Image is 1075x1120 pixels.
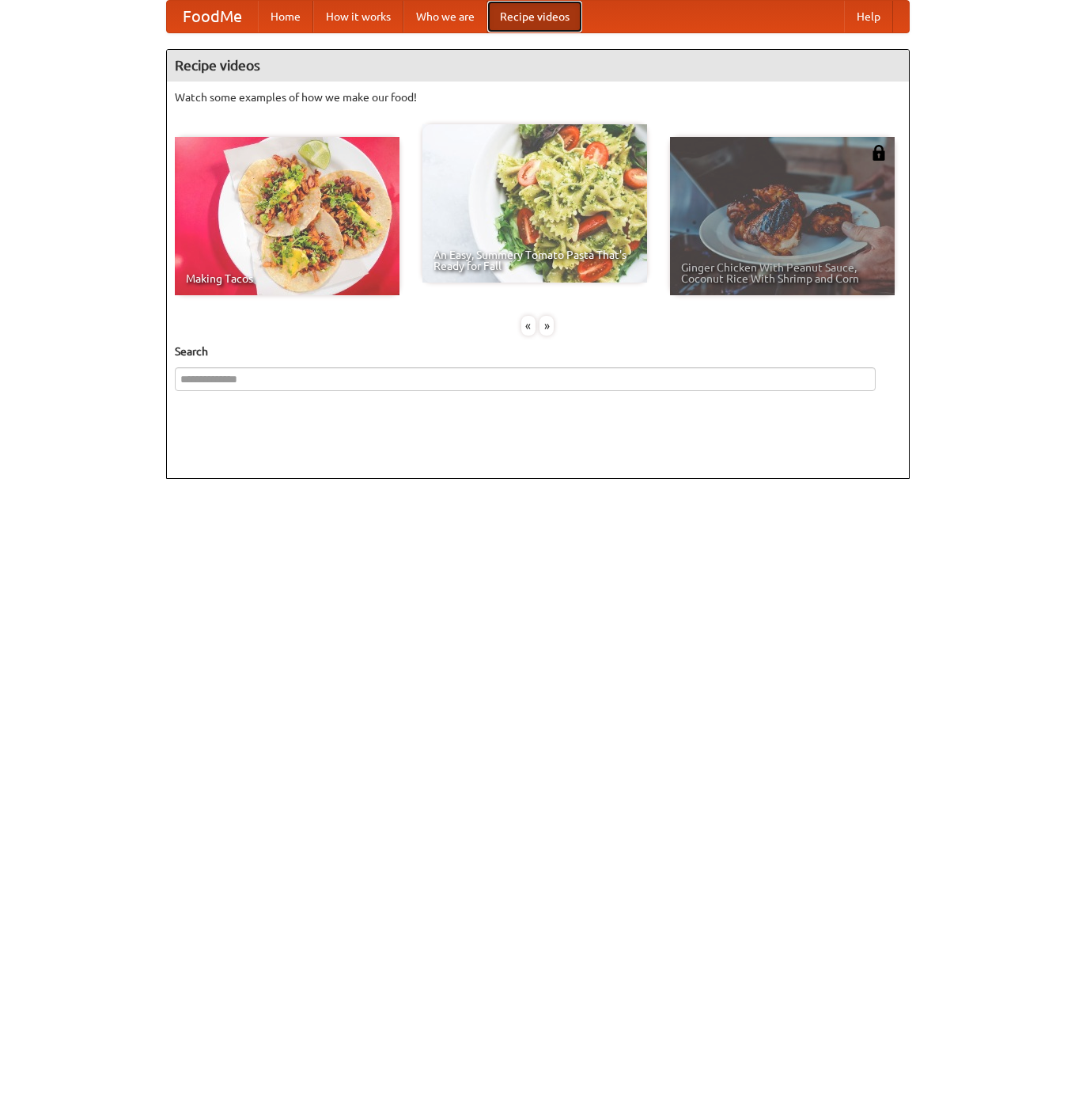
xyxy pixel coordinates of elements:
a: How it works [313,1,403,32]
a: FoodMe [167,1,258,32]
img: 483408.png [871,145,887,161]
a: Who we are [403,1,487,32]
a: An Easy, Summery Tomato Pasta That's Ready for Fall [422,124,647,283]
div: « [521,316,536,336]
div: » [539,316,554,336]
a: Home [258,1,313,32]
a: Recipe videos [487,1,582,32]
span: Making Tacos [186,273,388,284]
a: Making Tacos [175,137,399,295]
span: An Easy, Summery Tomato Pasta That's Ready for Fall [433,249,636,271]
p: Watch some examples of how we make our food! [175,89,901,105]
h4: Recipe videos [167,50,909,82]
h5: Search [175,344,901,359]
a: Help [844,1,893,32]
